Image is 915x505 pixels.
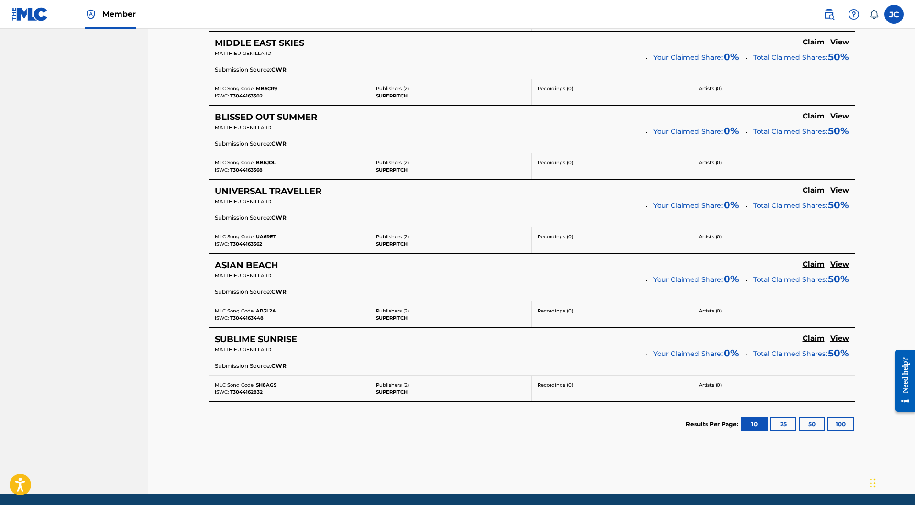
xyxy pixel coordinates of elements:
[653,275,723,285] span: Your Claimed Share:
[753,127,827,136] span: Total Claimed Shares:
[823,9,835,20] img: search
[271,362,287,370] span: CWR
[215,214,271,222] span: Submission Source:
[215,160,254,166] span: MLC Song Code:
[230,167,263,173] span: T3044163368
[799,417,825,431] button: 50
[538,159,687,166] p: Recordings ( 0 )
[215,308,254,314] span: MLC Song Code:
[376,314,526,322] p: SUPERPITCH
[770,417,796,431] button: 25
[215,389,229,395] span: ISWC:
[686,420,740,429] p: Results Per Page:
[256,234,276,240] span: UA6RET
[215,167,229,173] span: ISWC:
[215,382,254,388] span: MLC Song Code:
[376,85,526,92] p: Publishers ( 2 )
[376,388,526,396] p: SUPERPITCH
[215,198,271,204] span: MATTHIEU GENILLARD
[538,233,687,240] p: Recordings ( 0 )
[830,260,849,269] h5: View
[376,92,526,99] p: SUPERPITCH
[803,38,825,47] h5: Claim
[215,50,271,56] span: MATTHIEU GENILLARD
[753,349,827,358] span: Total Claimed Shares:
[653,127,723,137] span: Your Claimed Share:
[215,124,271,130] span: MATTHIEU GENILLARD
[828,198,849,212] span: 50 %
[256,382,276,388] span: SH8AGS
[215,65,271,74] span: Submission Source:
[830,38,849,48] a: View
[819,5,838,24] a: Public Search
[271,214,287,222] span: CWR
[376,233,526,240] p: Publishers ( 2 )
[11,7,48,21] img: MLC Logo
[215,38,304,49] h5: MIDDLE EAST SKIES
[867,459,915,505] div: Widget de chat
[828,346,849,360] span: 50 %
[102,9,136,20] span: Member
[230,93,263,99] span: T3044163302
[699,85,849,92] p: Artists ( 0 )
[215,140,271,148] span: Submission Source:
[215,234,254,240] span: MLC Song Code:
[215,241,229,247] span: ISWC:
[699,381,849,388] p: Artists ( 0 )
[376,307,526,314] p: Publishers ( 2 )
[699,233,849,240] p: Artists ( 0 )
[884,5,904,24] div: User Menu
[538,381,687,388] p: Recordings ( 0 )
[215,112,317,123] h5: BLISSED OUT SUMMER
[215,260,278,271] h5: ASIAN BEACH
[256,308,276,314] span: AB3L2A
[215,93,229,99] span: ISWC:
[803,186,825,195] h5: Claim
[215,288,271,296] span: Submission Source:
[830,38,849,47] h5: View
[828,272,849,286] span: 50 %
[256,86,277,92] span: MB6CR9
[215,346,271,353] span: MATTHIEU GENILLARD
[653,349,723,359] span: Your Claimed Share:
[538,307,687,314] p: Recordings ( 0 )
[215,86,254,92] span: MLC Song Code:
[803,260,825,269] h5: Claim
[830,112,849,122] a: View
[376,240,526,247] p: SUPERPITCH
[827,417,854,431] button: 100
[376,381,526,388] p: Publishers ( 2 )
[699,159,849,166] p: Artists ( 0 )
[830,334,849,343] h5: View
[848,9,860,20] img: help
[844,5,863,24] div: Help
[271,140,287,148] span: CWR
[828,124,849,138] span: 50 %
[753,53,827,62] span: Total Claimed Shares:
[376,159,526,166] p: Publishers ( 2 )
[753,201,827,210] span: Total Claimed Shares:
[376,166,526,173] p: SUPERPITCH
[830,186,849,196] a: View
[869,10,879,19] div: Notifications
[830,334,849,344] a: View
[724,346,739,360] span: 0 %
[230,389,263,395] span: T3044162832
[215,334,297,345] h5: SUBLIME SUNRISE
[724,50,739,64] span: 0 %
[828,50,849,64] span: 50 %
[803,112,825,121] h5: Claim
[538,85,687,92] p: Recordings ( 0 )
[85,9,97,20] img: Top Rightsholder
[724,124,739,138] span: 0 %
[256,160,276,166] span: BB6JOL
[271,288,287,296] span: CWR
[830,112,849,121] h5: View
[753,275,827,284] span: Total Claimed Shares:
[888,342,915,419] iframe: Resource Center
[215,272,271,279] span: MATTHIEU GENILLARD
[741,417,768,431] button: 10
[699,307,849,314] p: Artists ( 0 )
